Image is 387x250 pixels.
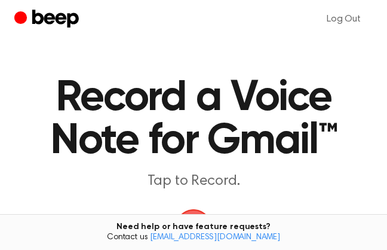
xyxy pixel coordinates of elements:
a: [EMAIL_ADDRESS][DOMAIN_NAME] [150,233,280,242]
span: Contact us [7,233,380,243]
h1: Record a Voice Note for Gmail™ [26,77,361,163]
a: Log Out [315,5,373,33]
a: Beep [14,8,82,31]
img: Beep Logo [176,209,211,245]
p: Tap to Record. [26,172,361,190]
